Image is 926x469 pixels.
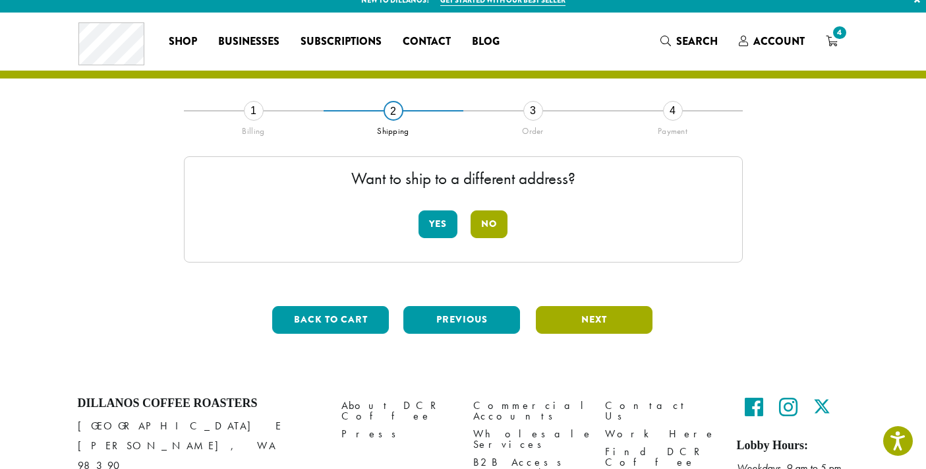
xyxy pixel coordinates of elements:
span: Subscriptions [301,34,382,50]
div: Shipping [324,121,463,137]
span: Businesses [218,34,279,50]
span: Shop [169,34,197,50]
div: 3 [523,101,543,121]
span: Account [753,34,805,49]
a: Search [650,30,728,52]
button: Next [536,306,652,334]
button: Previous [403,306,520,334]
h4: Dillanos Coffee Roasters [78,396,322,411]
a: Shop [158,31,208,52]
p: Want to ship to a different address? [198,170,729,187]
span: Contact [403,34,451,50]
a: Wholesale Services [473,425,585,453]
div: 1 [244,101,264,121]
div: 4 [663,101,683,121]
button: Yes [419,210,457,238]
div: 2 [384,101,403,121]
button: No [471,210,507,238]
a: Work Here [605,425,717,443]
span: Blog [472,34,500,50]
a: Commercial Accounts [473,396,585,425]
div: Payment [603,121,743,137]
span: Search [676,34,718,49]
div: Order [463,121,603,137]
a: Press [341,425,453,443]
span: 4 [830,24,848,42]
button: Back to cart [272,306,389,334]
h5: Lobby Hours: [737,439,849,453]
a: Contact Us [605,396,717,425]
a: About DCR Coffee [341,396,453,425]
div: Billing [184,121,324,137]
